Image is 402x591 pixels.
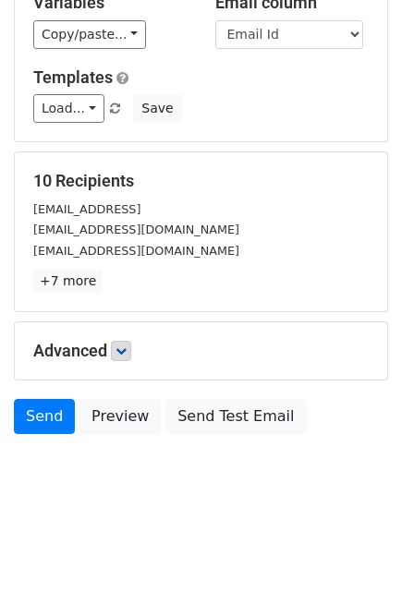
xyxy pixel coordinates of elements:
[165,399,306,434] a: Send Test Email
[33,223,239,236] small: [EMAIL_ADDRESS][DOMAIN_NAME]
[133,94,181,123] button: Save
[33,94,104,123] a: Load...
[79,399,161,434] a: Preview
[33,67,113,87] a: Templates
[33,270,103,293] a: +7 more
[14,399,75,434] a: Send
[33,20,146,49] a: Copy/paste...
[33,341,369,361] h5: Advanced
[33,202,140,216] small: [EMAIL_ADDRESS]
[310,502,402,591] iframe: Chat Widget
[33,171,369,191] h5: 10 Recipients
[33,244,239,258] small: [EMAIL_ADDRESS][DOMAIN_NAME]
